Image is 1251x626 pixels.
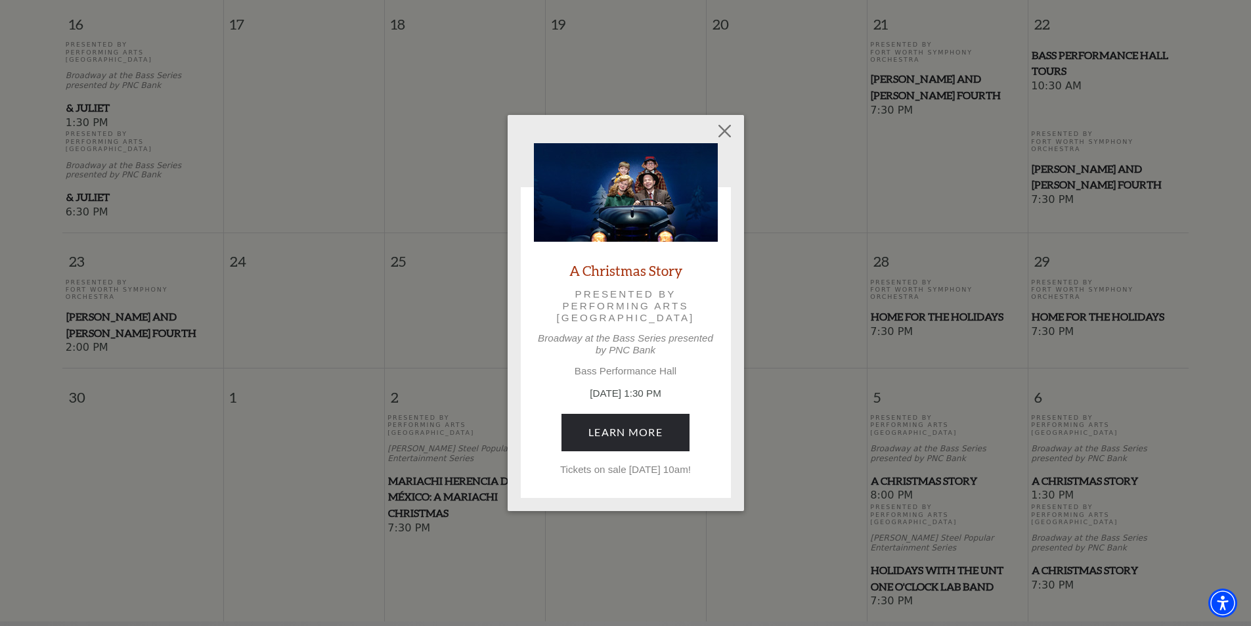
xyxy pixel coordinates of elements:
[534,143,718,242] img: A Christmas Story
[534,365,718,377] p: Bass Performance Hall
[1208,589,1237,617] div: Accessibility Menu
[569,261,682,279] a: A Christmas Story
[534,332,718,356] p: Broadway at the Bass Series presented by PNC Bank
[712,119,737,144] button: Close
[552,288,699,324] p: Presented by Performing Arts [GEOGRAPHIC_DATA]
[534,464,718,476] p: Tickets on sale [DATE] 10am!
[534,386,718,401] p: [DATE] 1:30 PM
[561,414,690,451] a: December 6, 1:30 PM Learn More Tickets on sale Friday, June 27 at 10am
